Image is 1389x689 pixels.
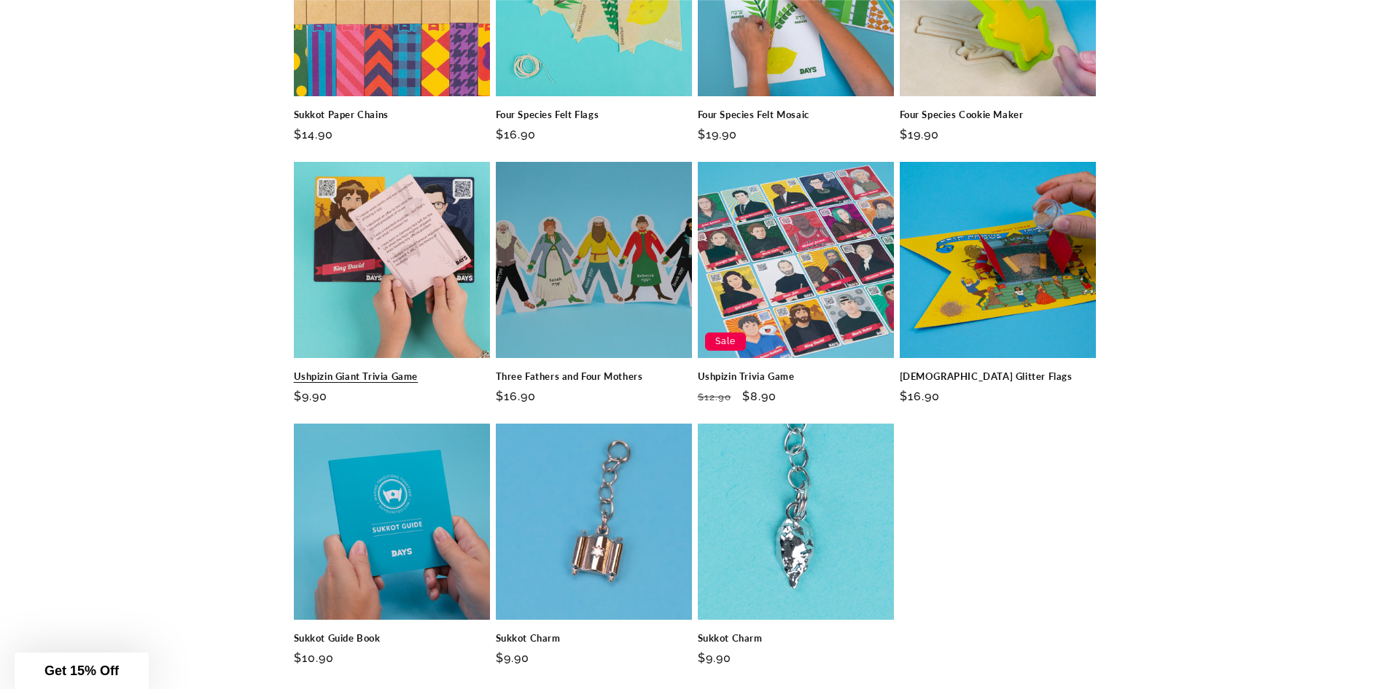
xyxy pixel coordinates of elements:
a: Three Fathers and Four Mothers [496,370,692,383]
a: Four Species Cookie Maker [900,109,1096,121]
a: Ushpizin Trivia Game [698,370,894,383]
a: Sukkot Charm [698,632,894,645]
a: Four Species Felt Mosaic [698,109,894,121]
a: Four Species Felt Flags [496,109,692,121]
a: [DEMOGRAPHIC_DATA] Glitter Flags [900,370,1096,383]
a: Ushpizin Giant Trivia Game [294,370,490,383]
span: Get 15% Off [44,663,119,678]
div: Get 15% Off [15,653,149,689]
a: Sukkot Paper Chains [294,109,490,121]
a: Sukkot Charm [496,632,692,645]
a: Sukkot Guide Book [294,632,490,645]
